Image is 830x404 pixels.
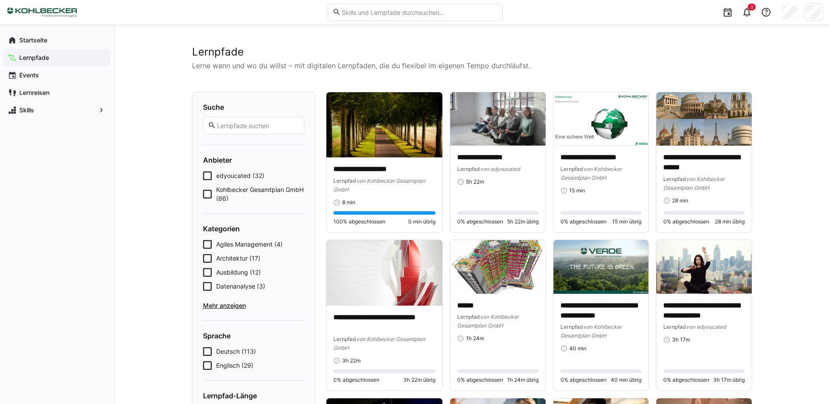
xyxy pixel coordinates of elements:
[713,376,745,383] span: 3h 17m übrig
[656,92,751,146] img: image
[663,218,709,225] span: 0% abgeschlossen
[216,171,264,180] span: edyoucated (32)
[663,324,686,330] span: Lernpfad
[333,178,356,184] span: Lernpfad
[326,92,443,157] img: image
[341,8,497,16] input: Skills und Lernpfade durchsuchen…
[457,313,518,329] span: von Kohlbecker Gesamtplan GmbH
[333,178,425,193] span: von Kohlbecker Gesamtplan GmbH
[457,313,480,320] span: Lernpfad
[553,92,648,146] img: image
[203,331,305,340] h4: Sprache
[480,166,520,172] span: von edyoucated
[403,376,435,383] span: 3h 22m übrig
[611,376,641,383] span: 40 min übrig
[560,166,622,181] span: von Kohlbecker Gesamtplan GmbH
[560,324,622,339] span: von Kohlbecker Gesamtplan GmbH
[192,60,752,71] p: Lerne wann und wo du willst – mit digitalen Lernpfaden, die du flexibel im eigenen Tempo durchläu...
[333,336,356,342] span: Lernpfad
[333,336,425,351] span: von Kohlbecker Gesamtplan GmbH
[203,391,305,400] h4: Lernpfad-Länge
[216,361,253,370] span: Englisch (29)
[216,185,305,203] span: Kohlbecker Gesamtplan GmbH (86)
[457,166,480,172] span: Lernpfad
[216,347,256,356] span: Deutsch (113)
[203,103,305,111] h4: Suche
[686,324,726,330] span: von edyoucated
[656,240,751,293] img: image
[569,345,586,352] span: 40 min
[672,336,690,343] span: 3h 17m
[192,45,752,59] h2: Lernpfade
[457,376,503,383] span: 0% abgeschlossen
[450,240,545,293] img: image
[560,218,606,225] span: 0% abgeschlossen
[663,176,725,191] span: von Kohlbecker Gesamtplan GmbH
[326,240,443,305] img: image
[663,176,686,182] span: Lernpfad
[333,376,379,383] span: 0% abgeschlossen
[408,218,435,225] span: 0 min übrig
[216,282,265,291] span: Datenanalyse (3)
[612,218,641,225] span: 15 min übrig
[216,268,261,277] span: Ausbildung (12)
[203,301,305,310] span: Mehr anzeigen
[560,376,606,383] span: 0% abgeschlossen
[560,166,583,172] span: Lernpfad
[663,376,709,383] span: 0% abgeschlossen
[457,218,503,225] span: 0% abgeschlossen
[672,197,688,204] span: 28 min
[216,122,299,129] input: Lernpfade suchen
[569,187,585,194] span: 15 min
[216,240,283,249] span: Agiles Management (4)
[560,324,583,330] span: Lernpfad
[342,199,355,206] span: 8 min
[333,218,385,225] span: 100% abgeschlossen
[203,156,305,164] h4: Anbieter
[342,357,361,364] span: 3h 22m
[750,4,753,10] span: 3
[450,92,545,146] img: image
[203,224,305,233] h4: Kategorien
[466,178,484,185] span: 5h 22m
[466,335,484,342] span: 1h 24m
[216,254,260,263] span: Architektur (17)
[715,218,745,225] span: 28 min übrig
[507,218,539,225] span: 5h 22m übrig
[553,240,648,293] img: image
[507,376,539,383] span: 1h 24m übrig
